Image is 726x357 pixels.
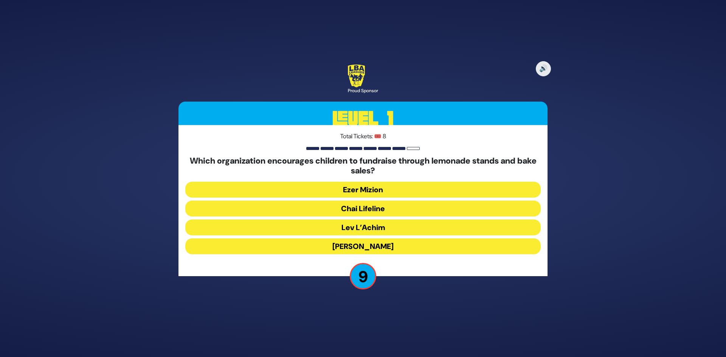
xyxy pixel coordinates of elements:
p: 9 [350,263,376,289]
button: Ezer Mizion [185,182,541,198]
button: Chai Lifeline [185,201,541,216]
p: Total Tickets: 🎟️ 8 [185,132,541,141]
button: 🔊 [536,61,551,76]
h5: Which organization encourages children to fundraise through lemonade stands and bake sales? [185,156,541,176]
button: Lev L’Achim [185,219,541,235]
button: [PERSON_NAME] [185,238,541,254]
img: LBA [348,65,365,87]
h3: Level 1 [178,102,548,136]
div: Proud Sponsor [348,87,378,94]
